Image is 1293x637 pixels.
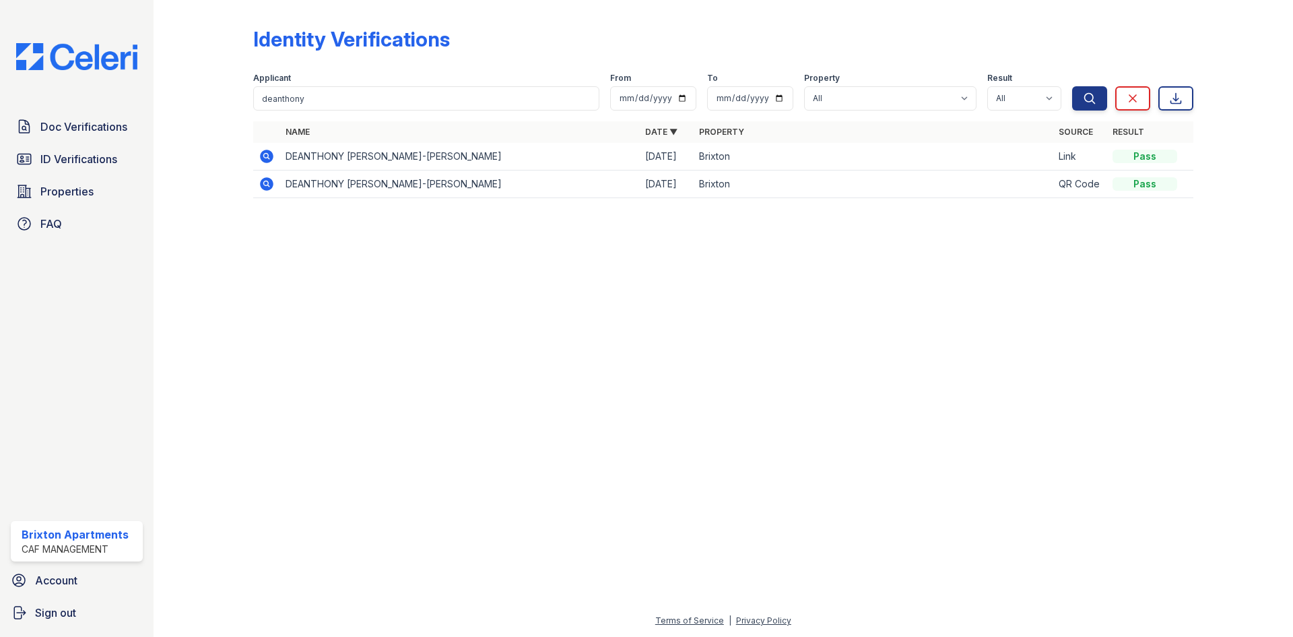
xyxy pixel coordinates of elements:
a: Date ▼ [645,127,677,137]
label: Property [804,73,840,84]
span: Properties [40,183,94,200]
td: Brixton [694,143,1053,171]
label: Applicant [253,73,291,84]
a: Doc Verifications [11,113,143,140]
div: Brixton Apartments [22,526,129,543]
div: Identity Verifications [253,27,450,51]
a: Account [5,567,148,594]
td: DEANTHONY [PERSON_NAME]-[PERSON_NAME] [280,171,640,198]
a: Terms of Service [655,615,724,626]
a: Privacy Policy [736,615,791,626]
a: Name [286,127,310,137]
span: Account [35,572,77,588]
span: Doc Verifications [40,119,127,135]
div: Pass [1113,177,1177,191]
td: Link [1053,143,1107,171]
div: | [729,615,731,626]
input: Search by name or phone number [253,86,599,111]
a: Properties [11,178,143,205]
label: To [707,73,718,84]
td: [DATE] [640,171,694,198]
td: DEANTHONY [PERSON_NAME]-[PERSON_NAME] [280,143,640,171]
label: From [610,73,631,84]
a: Result [1113,127,1144,137]
div: CAF Management [22,543,129,556]
a: ID Verifications [11,146,143,173]
a: Source [1059,127,1093,137]
td: [DATE] [640,143,694,171]
td: Brixton [694,171,1053,198]
span: ID Verifications [40,151,117,167]
div: Pass [1113,150,1177,163]
span: FAQ [40,216,62,232]
a: Sign out [5,599,148,626]
label: Result [987,73,1012,84]
a: Property [699,127,744,137]
span: Sign out [35,605,76,621]
a: FAQ [11,210,143,237]
td: QR Code [1053,171,1107,198]
img: CE_Logo_Blue-a8612792a0a2168367f1c8372b55b34899dd931a85d93a1a3d3e32e68fde9ad4.png [5,43,148,70]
